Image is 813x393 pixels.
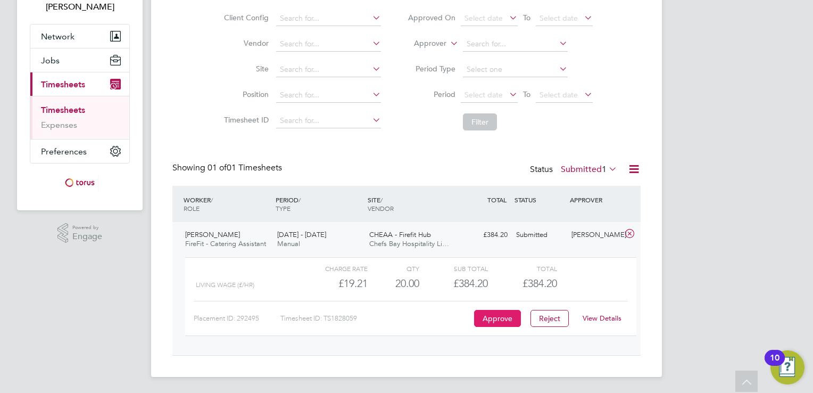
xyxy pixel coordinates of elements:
[185,230,240,239] span: [PERSON_NAME]
[221,115,269,125] label: Timesheet ID
[273,190,365,218] div: PERIOD
[408,64,455,73] label: Period Type
[276,37,381,52] input: Search for...
[463,37,568,52] input: Search for...
[61,174,98,191] img: torus-logo-retina.png
[208,162,282,173] span: 01 Timesheets
[221,64,269,73] label: Site
[30,140,129,163] button: Preferences
[464,13,503,23] span: Select date
[72,232,102,241] span: Engage
[463,113,497,130] button: Filter
[567,190,623,209] div: APPROVER
[208,162,227,173] span: 01 of
[30,72,129,96] button: Timesheets
[276,11,381,26] input: Search for...
[30,96,129,139] div: Timesheets
[530,310,569,327] button: Reject
[368,262,419,275] div: QTY
[41,105,85,115] a: Timesheets
[72,223,102,232] span: Powered by
[474,310,521,327] button: Approve
[368,204,394,212] span: VENDOR
[41,120,77,130] a: Expenses
[57,223,103,243] a: Powered byEngage
[299,275,368,292] div: £19.21
[41,55,60,65] span: Jobs
[276,88,381,103] input: Search for...
[567,226,623,244] div: [PERSON_NAME]
[30,1,130,13] span: Iolanda Davies
[408,13,455,22] label: Approved On
[770,350,804,384] button: Open Resource Center, 10 new notifications
[184,204,200,212] span: ROLE
[520,11,534,24] span: To
[583,314,621,323] a: View Details
[276,113,381,128] input: Search for...
[276,62,381,77] input: Search for...
[221,13,269,22] label: Client Config
[30,48,129,72] button: Jobs
[512,226,567,244] div: Submitted
[221,38,269,48] label: Vendor
[530,162,619,177] div: Status
[181,190,273,218] div: WORKER
[512,190,567,209] div: STATUS
[368,275,419,292] div: 20.00
[408,89,455,99] label: Period
[365,190,457,218] div: SITE
[488,262,557,275] div: Total
[30,24,129,48] button: Network
[211,195,213,204] span: /
[30,174,130,191] a: Go to home page
[280,310,471,327] div: Timesheet ID: TS1828059
[540,90,578,100] span: Select date
[41,146,87,157] span: Preferences
[41,31,74,42] span: Network
[522,277,557,290] span: £384.20
[276,204,291,212] span: TYPE
[419,262,488,275] div: Sub Total
[299,262,368,275] div: Charge rate
[277,239,300,248] span: Manual
[540,13,578,23] span: Select date
[172,162,284,174] div: Showing
[369,239,449,248] span: Chefs Bay Hospitality Li…
[41,79,85,89] span: Timesheets
[185,239,266,248] span: FireFit - Catering Assistant
[520,87,534,101] span: To
[221,89,269,99] label: Position
[419,275,488,292] div: £384.20
[561,164,617,175] label: Submitted
[487,195,507,204] span: TOTAL
[194,310,280,327] div: Placement ID: 292495
[457,226,512,244] div: £384.20
[463,62,568,77] input: Select one
[464,90,503,100] span: Select date
[298,195,301,204] span: /
[369,230,431,239] span: CHEAA - Firefit Hub
[277,230,326,239] span: [DATE] - [DATE]
[770,358,779,372] div: 10
[602,164,607,175] span: 1
[399,38,446,49] label: Approver
[196,281,254,289] span: Living Wage (£/HR)
[380,195,383,204] span: /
